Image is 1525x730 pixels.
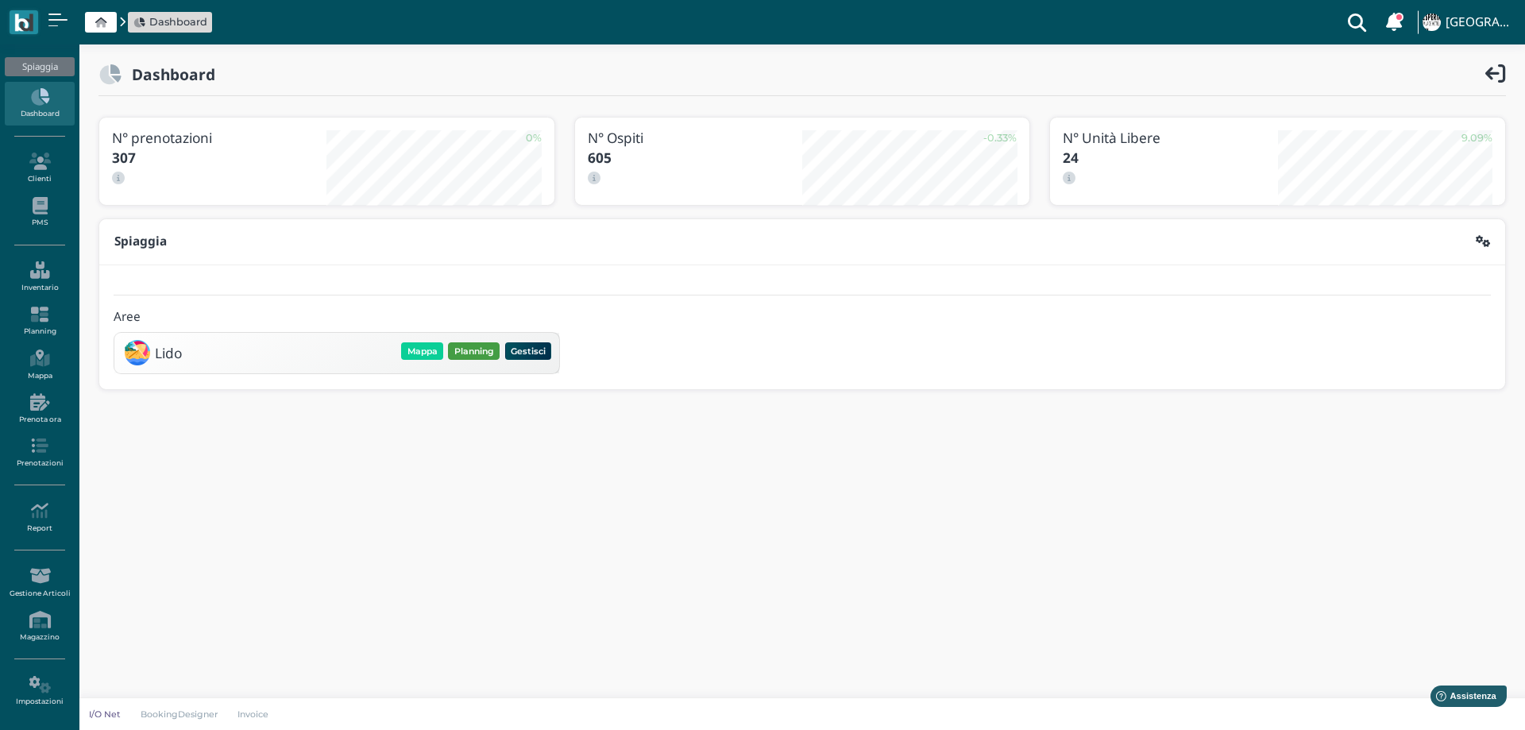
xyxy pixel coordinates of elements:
b: 24 [1063,149,1079,167]
img: ... [1423,14,1440,31]
b: 605 [588,149,612,167]
iframe: Help widget launcher [1412,681,1511,716]
div: Spiaggia [5,57,74,76]
button: Gestisci [505,342,552,360]
h4: [GEOGRAPHIC_DATA] [1446,16,1515,29]
img: logo [14,14,33,32]
a: ... [GEOGRAPHIC_DATA] [1420,3,1515,41]
h3: N° Ospiti [588,130,802,145]
a: Prenota ora [5,387,74,431]
b: Spiaggia [114,233,167,249]
button: Mappa [401,342,443,360]
b: 307 [112,149,136,167]
a: Dashboard [133,14,207,29]
h4: Aree [114,311,141,324]
a: Dashboard [5,82,74,126]
h2: Dashboard [122,66,215,83]
h3: Lido [155,346,182,361]
h3: N° prenotazioni [112,130,326,145]
span: Assistenza [47,13,105,25]
a: Planning [5,299,74,343]
a: Inventario [5,255,74,299]
a: Mappa [5,343,74,387]
a: Prenotazioni [5,431,74,474]
button: Planning [448,342,500,360]
h3: N° Unità Libere [1063,130,1277,145]
span: Dashboard [149,14,207,29]
a: Clienti [5,146,74,190]
a: PMS [5,191,74,234]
